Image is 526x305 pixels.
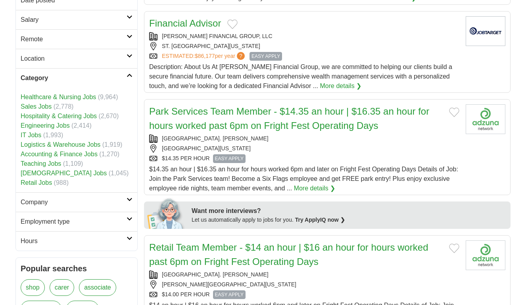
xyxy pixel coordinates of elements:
[449,244,459,253] button: Add to favorite jobs
[99,151,119,157] span: (1,270)
[16,29,137,49] a: Remote
[320,81,361,91] a: More details ❯
[21,160,61,167] a: Teaching Jobs
[192,206,506,216] div: Want more interviews?
[16,10,137,29] a: Salary
[250,52,282,61] span: EASY APPLY
[102,141,123,148] span: (1,919)
[50,279,74,296] a: carer
[466,104,505,134] img: Company logo
[71,122,92,129] span: (2,414)
[149,18,221,29] a: Financial Advisor
[16,212,137,231] a: Employment type
[149,106,429,131] a: Park Services Team Member - $14.35 an hour | $16.35 an hour for hours worked past 6pm on Fright F...
[21,113,97,119] a: Hospitality & Catering Jobs
[21,73,127,83] h2: Category
[295,217,345,223] a: Try ApplyIQ now ❯
[99,113,119,119] span: (2,670)
[149,166,458,192] span: $14.35 an hour | $16.35 an hour for hours worked 6pm and later on Fright Fest Operating Days Deta...
[149,290,459,299] div: $14.00 PER HOUR
[149,144,459,153] div: [GEOGRAPHIC_DATA][US_STATE]
[227,19,238,29] button: Add to favorite jobs
[449,107,459,117] button: Add to favorite jobs
[213,154,246,163] span: EASY APPLY
[16,231,137,251] a: Hours
[21,141,100,148] a: Logistics & Warehouse Jobs
[43,132,63,138] span: (1,993)
[21,103,52,110] a: Sales Jobs
[192,216,506,224] div: Let us automatically apply to jobs for you.
[149,280,459,289] div: [PERSON_NAME][GEOGRAPHIC_DATA][US_STATE]
[149,32,459,40] div: [PERSON_NAME] FINANCIAL GROUP, LLC
[149,134,459,143] div: [GEOGRAPHIC_DATA]. [PERSON_NAME]
[21,217,127,226] h2: Employment type
[294,184,336,193] a: More details ❯
[54,179,69,186] span: (988)
[149,63,452,89] span: Description: About Us At [PERSON_NAME] Financial Group, we are committed to helping our clients b...
[195,53,215,59] span: $86,177
[21,198,127,207] h2: Company
[21,122,70,129] a: Engineering Jobs
[21,94,96,100] a: Healthcare & Nursing Jobs
[237,52,245,60] span: ?
[162,52,246,61] a: ESTIMATED:$86,177per year?
[21,279,45,296] a: shop
[149,270,459,279] div: [GEOGRAPHIC_DATA]. [PERSON_NAME]
[149,154,459,163] div: $14.35 PER HOUR
[213,290,246,299] span: EASY APPLY
[21,236,127,246] h2: Hours
[16,68,137,88] a: Category
[149,42,459,50] div: ST. [GEOGRAPHIC_DATA][US_STATE]
[63,160,83,167] span: (1,109)
[16,192,137,212] a: Company
[147,197,186,229] img: apply-iq-scientist.png
[149,242,428,267] a: Retail Team Member - $14 an hour | $16 an hour for hours worked past 6pm on Fright Fest Operating...
[21,263,132,274] h2: Popular searches
[21,35,127,44] h2: Remote
[16,49,137,68] a: Location
[54,103,74,110] span: (2,778)
[21,15,127,25] h2: Salary
[109,170,129,176] span: (1,045)
[98,94,118,100] span: (9,964)
[21,132,41,138] a: IT Jobs
[21,54,127,63] h2: Location
[21,179,52,186] a: Retail Jobs
[21,151,98,157] a: Accounting & Finance Jobs
[21,170,107,176] a: [DEMOGRAPHIC_DATA] Jobs
[79,279,116,296] a: associate
[466,16,505,46] img: Company logo
[466,240,505,270] img: Company logo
